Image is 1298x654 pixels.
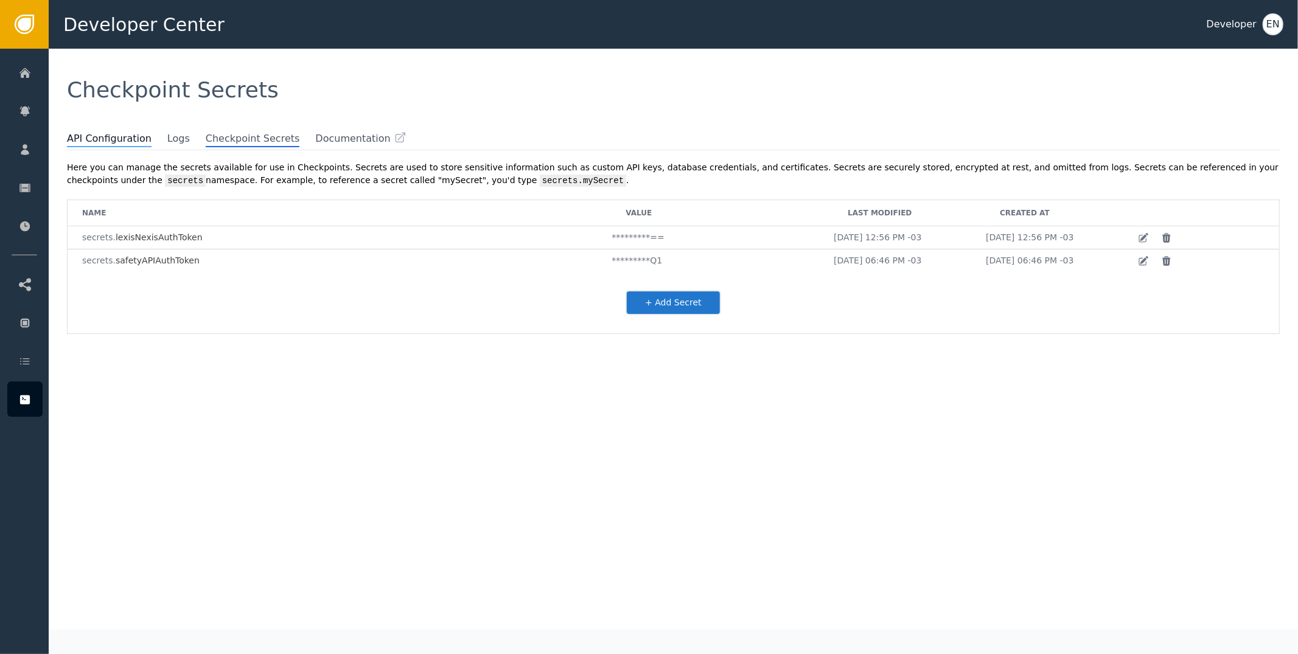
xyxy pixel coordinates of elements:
span: safetyAPIAuthToken [116,256,200,265]
div: Here you can manage the secrets available for use in Checkpoints. Secrets are used to store sensi... [67,161,1280,200]
span: Developer Center [63,11,225,38]
span: Checkpoint Secrets [206,131,300,147]
div: Developer [1207,17,1257,32]
a: Documentation [315,131,406,146]
span: Logs [167,131,190,146]
pre: secrets [165,175,206,187]
button: + Add Secret [626,290,721,315]
pre: secrets.mySecret [540,175,626,187]
span: API Configuration [67,131,152,147]
td: Last Modified [833,200,985,226]
span: secrets. [82,232,116,242]
td: [DATE] 12:56 PM -03 [833,226,985,249]
span: Checkpoint Secrets [67,77,279,102]
td: Created At [985,200,1137,226]
td: [DATE] 12:56 PM -03 [985,226,1137,249]
div: Name [82,207,106,218]
span: secrets. [82,256,116,265]
span: lexisNexisAuthToken [116,232,203,242]
span: Documentation [315,131,390,146]
td: Value [611,200,833,226]
button: EN [1263,13,1283,35]
td: [DATE] 06:46 PM -03 [985,249,1137,272]
td: [DATE] 06:46 PM -03 [833,249,985,272]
